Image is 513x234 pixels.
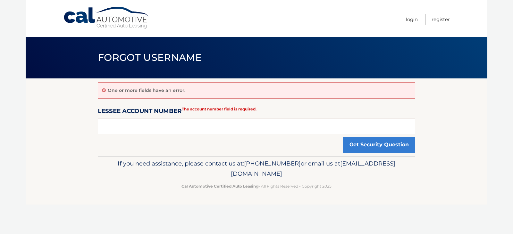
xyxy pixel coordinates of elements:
[182,107,256,111] strong: The account number field is required.
[406,14,418,25] a: Login
[102,183,411,190] p: - All Rights Reserved - Copyright 2025
[244,160,301,167] span: [PHONE_NUMBER]
[98,106,182,118] label: Lessee Account Number
[181,184,258,189] strong: Cal Automotive Certified Auto Leasing
[432,14,450,25] a: Register
[102,158,411,179] p: If you need assistance, please contact us at: or email us at
[63,6,150,29] a: Cal Automotive
[98,52,202,63] span: Forgot Username
[343,137,415,153] button: Get Security Question
[108,87,185,93] p: One or more fields have an error.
